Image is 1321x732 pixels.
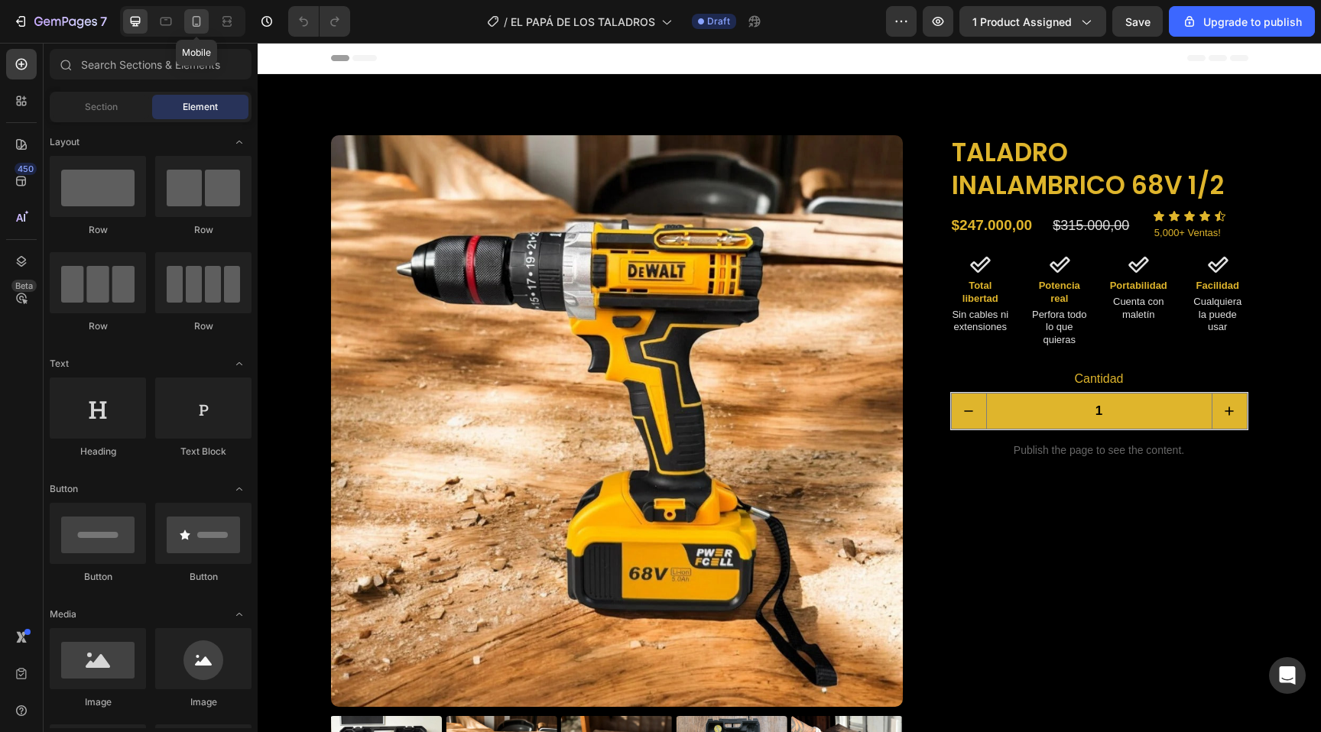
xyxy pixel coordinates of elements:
div: Button [50,570,146,584]
input: quantity [729,351,955,386]
span: Draft [707,15,730,28]
span: Media [50,607,76,621]
div: Row [155,223,252,237]
span: / [504,14,508,30]
div: Button [155,570,252,584]
button: 7 [6,6,114,37]
span: Toggle open [227,351,252,376]
p: Total libertad [694,237,752,263]
div: $247.000,00 [693,172,788,194]
div: Row [50,319,146,333]
span: Element [183,100,218,114]
input: Search Sections & Elements [50,49,252,79]
div: Text Block [155,445,252,458]
span: Toggle open [227,477,252,501]
div: Upgrade to publish [1182,14,1302,30]
p: Potencia real [773,237,831,263]
div: Row [50,223,146,237]
div: Image [155,695,252,709]
p: Portabilidad [852,237,910,250]
span: Layout [50,135,80,149]
h1: TALADRO INALAMBRICO 68V 1/2 [693,92,991,161]
p: Cuenta con maletín [852,253,910,279]
button: 1 product assigned [959,6,1106,37]
span: Toggle open [227,130,252,154]
span: Save [1125,15,1151,28]
span: Text [50,357,69,371]
button: decrement [694,351,729,386]
button: increment [955,351,989,386]
div: Image [50,695,146,709]
p: 7 [100,12,107,31]
span: 1 product assigned [972,14,1072,30]
p: Facilidad [931,237,989,250]
div: Open Intercom Messenger [1269,657,1306,694]
iframe: Design area [258,43,1321,732]
div: Undo/Redo [288,6,350,37]
p: 5,000+ Ventas! [897,184,989,197]
p: Cualquiera la puede usar [931,253,989,292]
p: Sin cables ni extensiones [694,266,752,292]
p: Perfora todo lo que quieras [773,266,831,305]
span: Toggle open [227,602,252,627]
p: Publish the page to see the content. [693,400,991,416]
span: Section [85,100,118,114]
button: Save [1112,6,1163,37]
div: Row [155,319,252,333]
div: Beta [11,280,37,292]
span: Button [50,482,78,496]
div: 450 [15,163,37,175]
div: $315.000,00 [794,173,889,193]
button: Upgrade to publish [1169,6,1315,37]
span: EL PAPÁ DE LOS TALADROS [511,14,655,30]
p: Cantidad [694,326,989,348]
div: Heading [50,445,146,458]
